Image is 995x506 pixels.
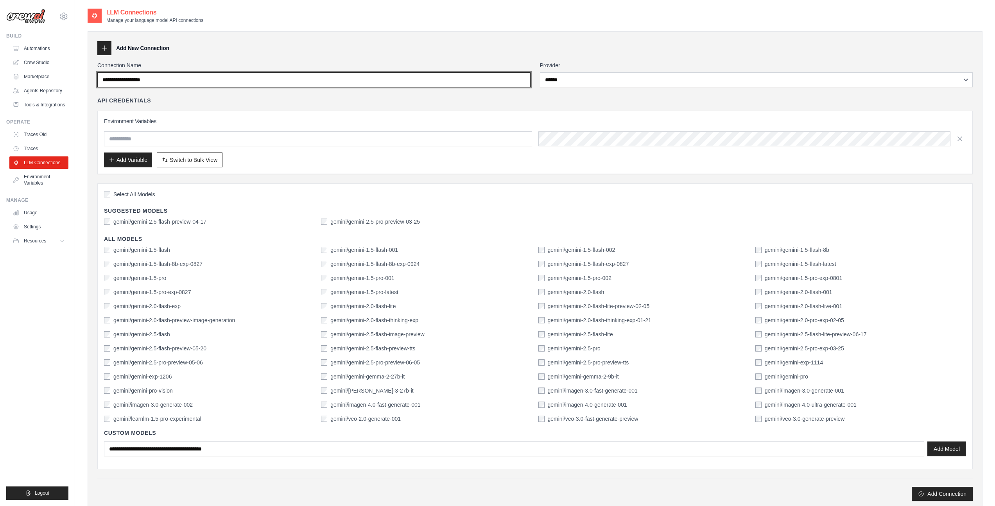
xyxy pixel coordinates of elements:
[9,128,68,141] a: Traces Old
[9,235,68,247] button: Resources
[912,487,973,501] button: Add Connection
[765,302,842,310] label: gemini/gemini-2.0-flash-live-001
[113,274,166,282] label: gemini/gemini-1.5-pro
[104,359,110,366] input: gemini/gemini-2.5-pro-preview-05-06
[157,153,222,167] button: Switch to Bulk View
[755,416,762,422] input: gemini/veo-3.0-generate-preview
[6,119,68,125] div: Operate
[548,359,629,366] label: gemini/gemini-2.5-pro-preview-tts
[321,402,327,408] input: gemini/imagen-4.0-fast-generate-001
[538,331,545,337] input: gemini/gemini-2.5-flash-lite
[9,42,68,55] a: Automations
[6,486,68,500] button: Logout
[321,345,327,352] input: gemini/gemini-2.5-flash-preview-tts
[113,373,172,380] label: gemini/gemini-exp-1206
[765,387,844,395] label: gemini/imagen-3.0-generate-001
[6,197,68,203] div: Manage
[538,359,545,366] input: gemini/gemini-2.5-pro-preview-tts
[548,288,604,296] label: gemini/gemini-2.0-flash
[330,316,418,324] label: gemini/gemini-2.0-flash-thinking-exp
[755,275,762,281] input: gemini/gemini-1.5-pro-exp-0801
[330,288,398,296] label: gemini/gemini-1.5-pro-latest
[548,330,613,338] label: gemini/gemini-2.5-flash-lite
[106,17,203,23] p: Manage your language model API connections
[6,33,68,39] div: Build
[24,238,46,244] span: Resources
[35,490,49,496] span: Logout
[755,373,762,380] input: gemini/gemini-pro
[548,246,615,254] label: gemini/gemini-1.5-flash-002
[755,388,762,394] input: gemini/imagen-3.0-generate-001
[97,97,151,104] h4: API Credentials
[330,373,405,380] label: gemini/gemini-gemma-2-27b-it
[113,288,191,296] label: gemini/gemini-1.5-pro-exp-0827
[113,345,206,352] label: gemini/gemini-2.5-flash-preview-05-20
[104,117,966,125] h3: Environment Variables
[113,218,206,226] label: gemini/gemini-2.5-flash-preview-04-17
[765,260,836,268] label: gemini/gemini-1.5-flash-latest
[9,70,68,83] a: Marketplace
[765,359,823,366] label: gemini/gemini-exp-1114
[321,388,327,394] input: gemini/gemma-3-27b-it
[538,275,545,281] input: gemini/gemini-1.5-pro-002
[104,153,152,167] button: Add Variable
[104,317,110,323] input: gemini/gemini-2.0-flash-preview-image-generation
[765,288,832,296] label: gemini/gemini-2.0-flash-001
[104,207,966,215] h4: Suggested Models
[538,388,545,394] input: gemini/imagen-3.0-fast-generate-001
[765,316,844,324] label: gemini/gemini-2.0-pro-exp-02-05
[321,303,327,309] input: gemini/gemini-2.0-flash-lite
[97,61,531,69] label: Connection Name
[765,415,845,423] label: gemini/veo-3.0-generate-preview
[113,260,203,268] label: gemini/gemini-1.5-flash-8b-exp-0827
[104,247,110,253] input: gemini/gemini-1.5-flash
[9,221,68,233] a: Settings
[9,99,68,111] a: Tools & Integrations
[104,429,966,437] h4: Custom Models
[113,359,203,366] label: gemini/gemini-2.5-pro-preview-05-06
[330,359,420,366] label: gemini/gemini-2.5-pro-preview-06-05
[113,387,173,395] label: gemini/gemini-pro-vision
[113,316,235,324] label: gemini/gemini-2.0-flash-preview-image-generation
[330,401,420,409] label: gemini/imagen-4.0-fast-generate-001
[765,345,844,352] label: gemini/gemini-2.5-pro-exp-03-25
[330,415,401,423] label: gemini/veo-2.0-generate-001
[321,219,327,225] input: gemini/gemini-2.5-pro-preview-03-25
[755,247,762,253] input: gemini/gemini-1.5-flash-8b
[321,317,327,323] input: gemini/gemini-2.0-flash-thinking-exp
[755,331,762,337] input: gemini/gemini-2.5-flash-lite-preview-06-17
[927,441,966,456] button: Add Model
[548,345,601,352] label: gemini/gemini-2.5-pro
[548,415,638,423] label: gemini/veo-3.0-fast-generate-preview
[104,402,110,408] input: gemini/imagen-3.0-generate-002
[113,415,201,423] label: gemini/learnlm-1.5-pro-experimental
[104,289,110,295] input: gemini/gemini-1.5-pro-exp-0827
[104,373,110,380] input: gemini/gemini-exp-1206
[9,142,68,155] a: Traces
[330,274,394,282] label: gemini/gemini-1.5-pro-001
[755,261,762,267] input: gemini/gemini-1.5-flash-latest
[330,387,413,395] label: gemini/gemma-3-27b-it
[765,330,867,338] label: gemini/gemini-2.5-flash-lite-preview-06-17
[330,218,420,226] label: gemini/gemini-2.5-pro-preview-03-25
[548,373,619,380] label: gemini/gemini-gemma-2-9b-it
[321,289,327,295] input: gemini/gemini-1.5-pro-latest
[540,61,973,69] label: Provider
[321,275,327,281] input: gemini/gemini-1.5-pro-001
[170,156,217,164] span: Switch to Bulk View
[538,289,545,295] input: gemini/gemini-2.0-flash
[6,9,45,24] img: Logo
[755,317,762,323] input: gemini/gemini-2.0-pro-exp-02-05
[330,260,420,268] label: gemini/gemini-1.5-flash-8b-exp-0924
[548,302,650,310] label: gemini/gemini-2.0-flash-lite-preview-02-05
[538,402,545,408] input: gemini/imagen-4.0-generate-001
[104,235,966,243] h4: All Models
[548,387,638,395] label: gemini/imagen-3.0-fast-generate-001
[113,246,170,254] label: gemini/gemini-1.5-flash
[9,170,68,189] a: Environment Variables
[104,261,110,267] input: gemini/gemini-1.5-flash-8b-exp-0827
[321,373,327,380] input: gemini/gemini-gemma-2-27b-it
[9,206,68,219] a: Usage
[321,261,327,267] input: gemini/gemini-1.5-flash-8b-exp-0924
[104,416,110,422] input: gemini/learnlm-1.5-pro-experimental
